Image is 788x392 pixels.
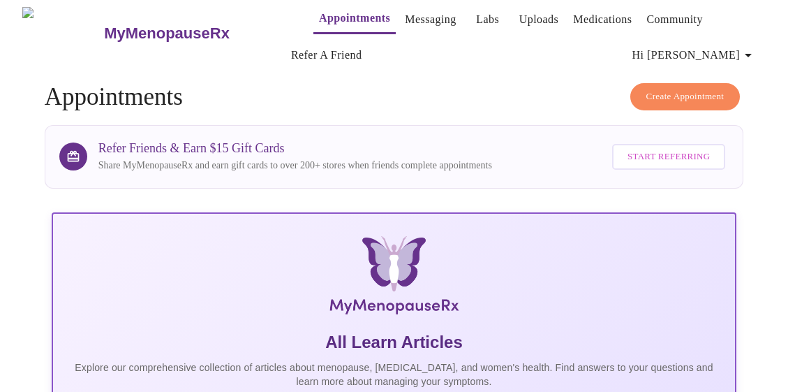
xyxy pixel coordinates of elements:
a: Refer a Friend [291,45,362,65]
h4: Appointments [45,83,744,111]
button: Refer a Friend [285,41,368,69]
button: Labs [466,6,510,34]
span: Create Appointment [646,89,724,105]
a: Messaging [405,10,456,29]
button: Community [641,6,708,34]
button: Start Referring [612,144,725,170]
a: MyMenopauseRx [103,9,285,58]
span: Hi [PERSON_NAME] [632,45,757,65]
button: Create Appointment [630,83,741,110]
button: Medications [567,6,637,34]
button: Hi [PERSON_NAME] [627,41,762,69]
img: MyMenopauseRx Logo [22,7,103,59]
a: Uploads [519,10,559,29]
a: Start Referring [609,137,729,177]
button: Uploads [514,6,565,34]
p: Explore our comprehensive collection of articles about menopause, [MEDICAL_DATA], and women's hea... [64,361,724,389]
button: Messaging [399,6,461,34]
img: MyMenopauseRx Logo [167,236,621,320]
a: Labs [476,10,499,29]
h3: Refer Friends & Earn $15 Gift Cards [98,141,492,156]
button: Appointments [313,4,396,34]
a: Community [646,10,703,29]
h5: All Learn Articles [64,331,724,354]
p: Share MyMenopauseRx and earn gift cards to over 200+ stores when friends complete appointments [98,159,492,173]
a: Medications [573,10,632,29]
a: Appointments [319,8,390,28]
span: Start Referring [627,149,710,165]
h3: MyMenopauseRx [104,24,230,43]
